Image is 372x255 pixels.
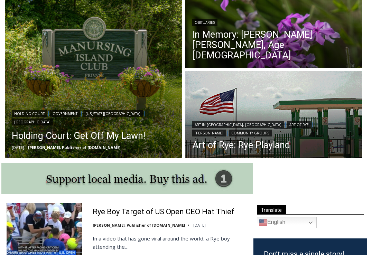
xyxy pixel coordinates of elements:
a: English [257,217,317,228]
a: Art of Rye: Rye Playland [192,140,355,150]
a: Art in [GEOGRAPHIC_DATA], [GEOGRAPHIC_DATA] [192,121,284,128]
div: "[PERSON_NAME] and I covered the [DATE] Parade, which was a really eye opening experience as I ha... [175,0,327,67]
a: [PERSON_NAME], Publisher of [DOMAIN_NAME] [28,145,120,150]
span: – [26,145,28,150]
a: Holding Court: Get Off My Lawn! [12,129,175,143]
a: Community Groups [229,130,272,136]
h4: Book [PERSON_NAME]'s Good Humor for Your Event [211,7,241,27]
a: [US_STATE][GEOGRAPHIC_DATA] [83,110,143,117]
img: support local media, buy this ad [1,163,253,194]
a: Obituaries [192,19,217,26]
a: Holding Court [12,110,47,117]
a: [PERSON_NAME] [192,130,226,136]
a: [GEOGRAPHIC_DATA] [12,119,53,125]
a: Intern @ [DOMAIN_NAME] [166,67,335,86]
a: Government [50,110,80,117]
time: [DATE] [193,223,206,228]
img: (PHOTO: Rye Playland. Entrance onto Playland Beach at the Boardwalk. By JoAnn Cancro.) [185,71,362,160]
a: Read More Art of Rye: Rye Playland [185,71,362,160]
div: Book [PERSON_NAME]'s Good Humor for Your Drive by Birthday [45,9,171,22]
img: s_800_d653096d-cda9-4b24-94f4-9ae0c7afa054.jpeg [167,0,209,31]
a: [PERSON_NAME], Publisher of [DOMAIN_NAME] [93,223,185,228]
span: Intern @ [DOMAIN_NAME] [181,69,320,84]
div: | | | [192,120,355,136]
a: In Memory: [PERSON_NAME] [PERSON_NAME], Age [DEMOGRAPHIC_DATA] [192,29,355,60]
a: Art of Rye [287,121,311,128]
img: en [259,218,267,227]
p: In a video that has gone viral around the world, a Rye boy attending the… [93,234,244,251]
a: Book [PERSON_NAME]'s Good Humor for Your Event [205,2,250,31]
span: Translate [257,205,286,214]
div: | | | [12,109,175,125]
a: Rye Boy Target of US Open CEO Hat Thief [93,207,234,217]
time: [DATE] [12,145,24,150]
